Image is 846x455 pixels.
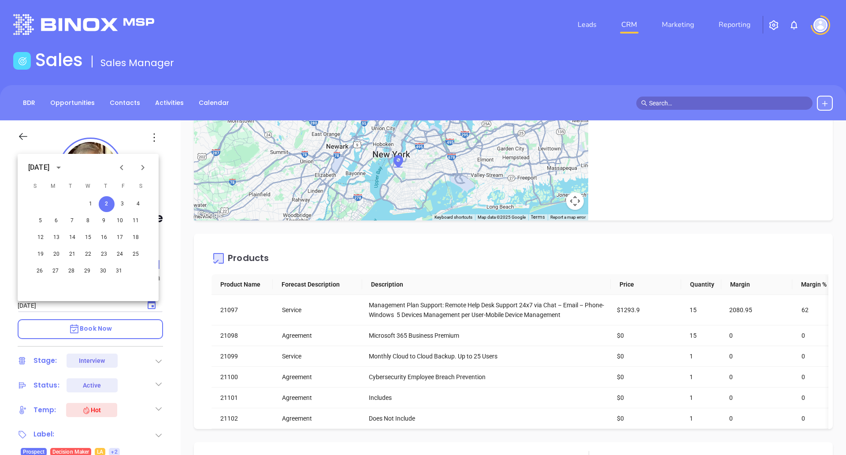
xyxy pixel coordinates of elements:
button: 19 [33,246,48,262]
a: Marketing [658,16,698,34]
button: Previous month [111,157,132,178]
img: iconSetting [768,20,779,30]
span: Sunday [27,178,43,195]
div: Active [83,378,101,392]
div: 0 [729,331,789,340]
div: 21097 [220,305,270,315]
div: 1 [690,414,717,423]
img: iconNotification [789,20,799,30]
input: MM/DD/YYYY [18,302,137,310]
a: Terms (opens in new tab) [531,214,545,220]
button: 16 [96,230,112,246]
button: 17 [112,230,128,246]
div: 15 [690,331,717,340]
a: Contacts [104,96,145,110]
div: 1 [690,393,717,403]
div: 21101 [220,393,270,403]
div: Interview [79,354,105,368]
th: Description [362,274,610,295]
button: 3 [115,196,130,212]
a: CRM [618,16,641,34]
button: Keyboard shortcuts [434,214,472,220]
button: 5 [33,213,48,229]
span: Saturday [133,178,149,195]
a: Leads [574,16,600,34]
th: Quantity [681,274,721,295]
button: 21 [64,246,80,262]
div: 0 [729,393,789,403]
img: profile-user [63,142,118,197]
div: Includes [369,393,605,403]
a: Calendar [193,96,234,110]
span: Wednesday [80,178,96,195]
div: 21102 [220,414,270,423]
button: 8 [80,213,96,229]
button: 30 [95,263,111,279]
button: Next month [132,157,153,178]
button: 4 [130,196,146,212]
th: Margin [721,274,792,295]
div: $0 [617,351,677,361]
button: 25 [128,246,144,262]
span: Friday [115,178,131,195]
div: [DATE] [28,162,49,173]
button: calendar view is open, switch to year view [52,161,65,174]
div: Stage: [33,354,57,367]
a: Reporting [715,16,754,34]
div: Service [282,305,356,315]
img: Google [196,209,225,220]
span: Thursday [98,178,114,195]
div: $0 [617,372,677,382]
div: $0 [617,331,677,340]
div: $0 [617,393,677,403]
button: 7 [64,213,80,229]
span: Map data ©2025 Google [478,215,526,220]
a: BDR [18,96,41,110]
button: 18 [128,230,144,246]
button: Choose date, selected date is Oct 2, 2025 [141,295,162,316]
a: Report a map error [550,215,586,220]
div: 0 [801,414,829,423]
a: Open this area in Google Maps (opens a new window) [196,209,225,220]
input: Search… [649,98,808,108]
div: Microsoft 365 Business Premium [369,331,605,340]
img: user [813,18,827,32]
button: 6 [48,213,64,229]
button: Map camera controls [566,192,584,210]
button: 14 [64,230,80,246]
div: 1 [690,351,717,361]
div: 0 [801,331,829,340]
div: 2080.95 [729,305,789,315]
span: Book Now [69,324,112,333]
div: 0 [729,414,789,423]
span: Sales Manager [100,56,174,70]
button: 12 [33,230,48,246]
img: logo [13,14,154,35]
div: Service [282,351,356,361]
a: Opportunities [45,96,100,110]
button: 29 [79,263,95,279]
button: 1 [83,196,99,212]
div: 1 [690,372,717,382]
div: 21098 [220,331,270,340]
div: Does Not Include [369,414,605,423]
button: 11 [128,213,144,229]
span: Tuesday [63,178,78,195]
div: Status: [33,379,59,392]
div: 0 [801,372,829,382]
div: 21099 [220,351,270,361]
div: $1293.9 [617,305,677,315]
button: 31 [111,263,127,279]
a: Activities [150,96,189,110]
div: Monthly Cloud to Cloud Backup. Up to 25 Users [369,351,605,361]
div: 0 [729,351,789,361]
th: Margin % [792,274,832,295]
button: 10 [112,213,128,229]
span: search [641,100,647,106]
button: 22 [80,246,96,262]
div: 62 [801,305,829,315]
div: Agreement [282,414,356,423]
button: 15 [80,230,96,246]
button: 23 [96,246,112,262]
th: Product Name [211,274,272,295]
